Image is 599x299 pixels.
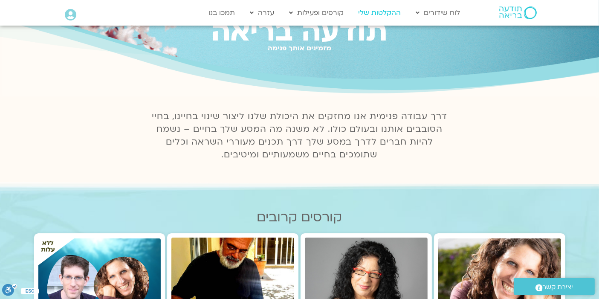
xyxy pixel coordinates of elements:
[499,6,537,19] img: תודעה בריאה
[543,282,573,293] span: יצירת קשר
[412,5,465,21] a: לוח שידורים
[147,110,452,161] p: דרך עבודה פנימית אנו מחזקים את היכולת שלנו ליצור שינוי בחיינו, בחיי הסובבים אותנו ובעולם כולו. לא...
[285,5,348,21] a: קורסים ופעילות
[514,278,595,295] a: יצירת קשר
[34,210,565,225] h2: קורסים קרובים
[204,5,239,21] a: תמכו בנו
[354,5,405,21] a: ההקלטות שלי
[246,5,278,21] a: עזרה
